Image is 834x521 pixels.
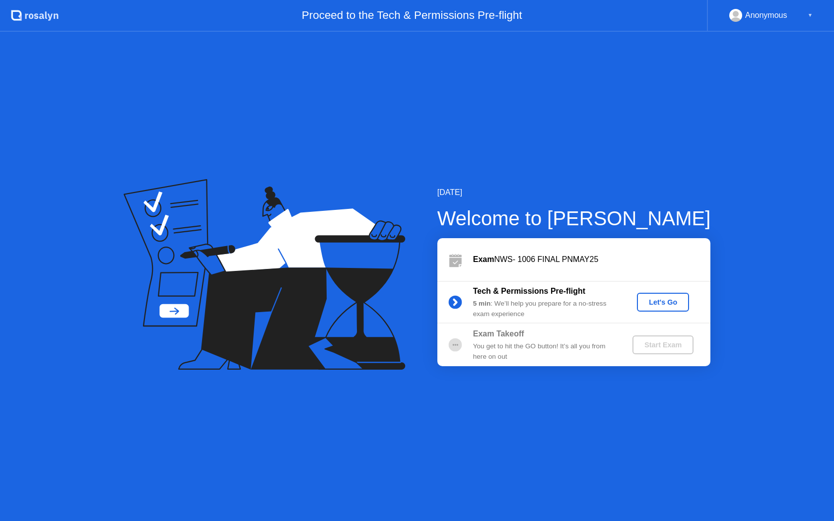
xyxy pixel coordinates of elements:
[632,335,694,354] button: Start Exam
[473,299,616,319] div: : We’ll help you prepare for a no-stress exam experience
[473,300,491,307] b: 5 min
[473,341,616,362] div: You get to hit the GO button! It’s all you from here on out
[641,298,685,306] div: Let's Go
[745,9,787,22] div: Anonymous
[473,329,524,338] b: Exam Takeoff
[636,341,690,349] div: Start Exam
[637,293,689,312] button: Let's Go
[437,203,711,233] div: Welcome to [PERSON_NAME]
[437,187,711,198] div: [DATE]
[473,287,585,295] b: Tech & Permissions Pre-flight
[808,9,813,22] div: ▼
[473,254,710,265] div: NWS- 1006 FINAL PNMAY25
[473,255,494,263] b: Exam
